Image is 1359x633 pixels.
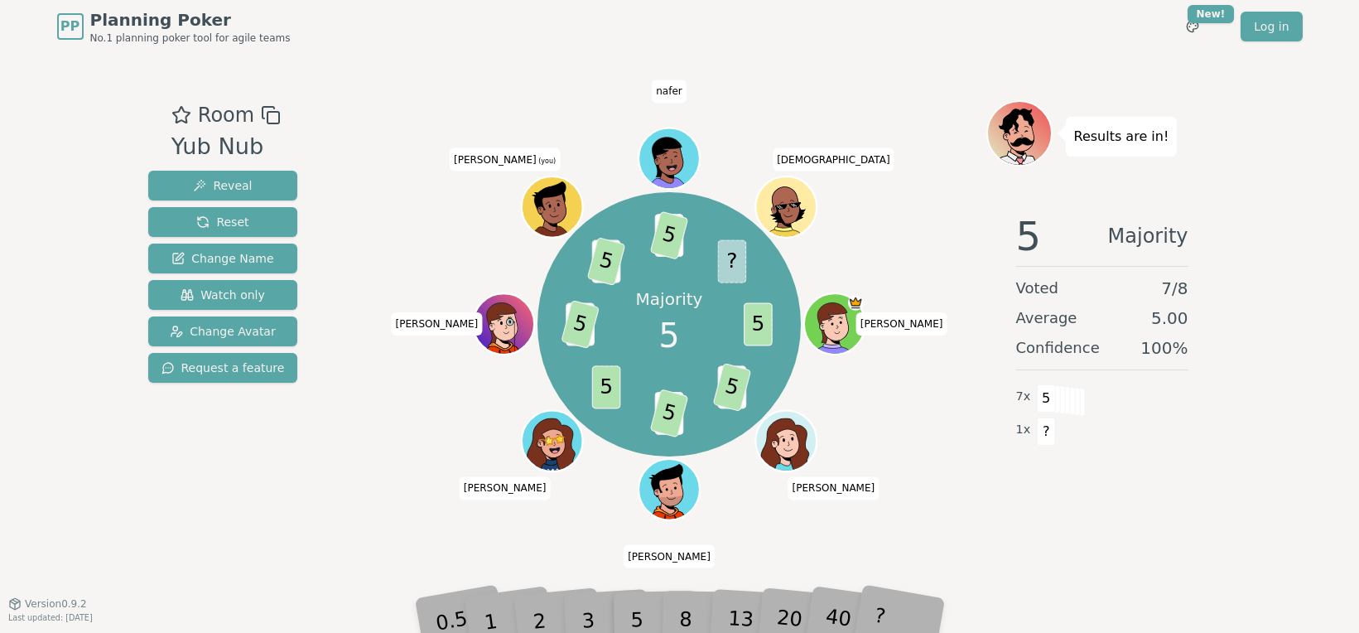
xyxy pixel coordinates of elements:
span: 5 [1016,216,1042,256]
span: Reset [196,214,248,230]
span: ? [718,239,747,283]
span: 1 x [1016,421,1031,439]
span: No.1 planning poker tool for agile teams [90,31,291,45]
button: New! [1178,12,1207,41]
span: PP [60,17,80,36]
span: Last updated: [DATE] [8,613,93,622]
span: 5 [592,365,621,408]
span: Majority [1108,216,1188,256]
span: Average [1016,307,1077,330]
a: Log in [1241,12,1302,41]
span: Click to change your name [856,312,947,336]
span: 5 [587,237,626,286]
button: Change Name [148,244,298,273]
span: Click to change your name [624,545,715,568]
span: Watch only [181,287,265,303]
span: Click to change your name [773,148,894,172]
span: Request a feature [161,360,285,376]
p: Majority [636,288,703,311]
div: New! [1188,5,1235,23]
span: 5.00 [1151,307,1188,330]
span: Room [198,100,254,130]
span: Change Avatar [170,323,276,340]
span: 5 [712,363,751,412]
span: Click to change your name [460,477,551,500]
span: 5 [1037,384,1056,413]
span: 5 [650,210,689,259]
button: Version0.9.2 [8,597,87,611]
span: Version 0.9.2 [25,597,87,611]
span: ? [1037,418,1056,446]
span: (you) [537,157,557,165]
span: 7 / 8 [1161,277,1188,300]
span: 7 x [1016,388,1031,406]
button: Add as favourite [171,100,191,130]
button: Click to change your avatar [523,178,581,235]
button: Reset [148,207,298,237]
span: 5 [744,302,773,345]
button: Change Avatar [148,316,298,346]
span: Click to change your name [788,477,879,500]
span: 5 [561,300,600,349]
span: 5 [658,311,679,360]
a: PPPlanning PokerNo.1 planning poker tool for agile teams [57,8,291,45]
span: Confidence [1016,336,1100,360]
span: Reveal [193,177,252,194]
span: Change Name [171,250,273,267]
div: Yub Nub [171,130,281,164]
span: Click to change your name [652,80,687,104]
span: Jon is the host [848,296,863,311]
button: Reveal [148,171,298,201]
span: Voted [1016,277,1059,300]
span: 5 [650,389,689,437]
p: Results are in! [1074,125,1169,148]
button: Watch only [148,280,298,310]
span: Planning Poker [90,8,291,31]
button: Request a feature [148,353,298,383]
span: Click to change your name [450,148,560,172]
span: 100 % [1140,336,1188,360]
span: Click to change your name [392,312,483,336]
